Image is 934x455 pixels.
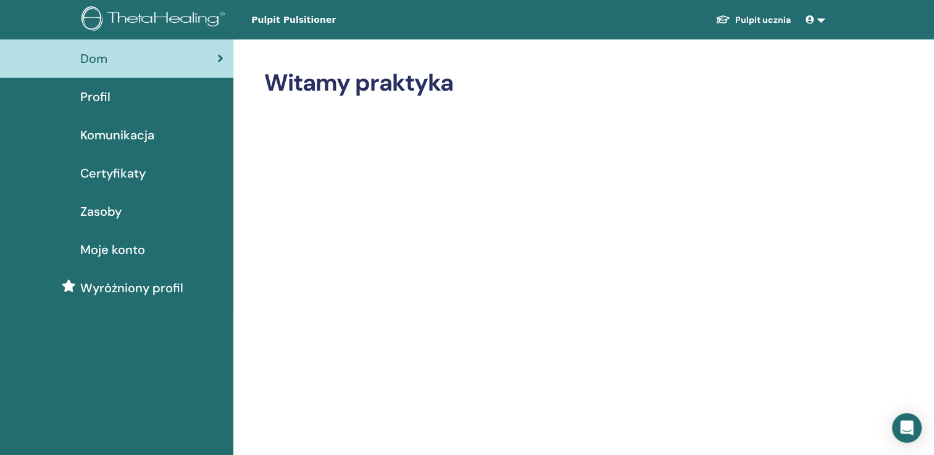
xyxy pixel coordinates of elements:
[80,240,145,259] span: Moje konto
[706,9,801,31] a: Pulpit ucznia
[80,49,107,68] span: Dom
[80,88,110,106] span: Profil
[80,164,146,182] span: Certyfikaty
[80,279,183,297] span: Wyróżniony profil
[264,69,823,97] h2: Witamy praktyka
[715,14,730,25] img: graduation-cap-white.svg
[251,14,436,27] span: Pulpit Pulsitioner
[892,413,922,443] div: Open Intercom Messenger
[80,126,154,144] span: Komunikacja
[81,6,229,34] img: logo.png
[80,202,122,221] span: Zasoby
